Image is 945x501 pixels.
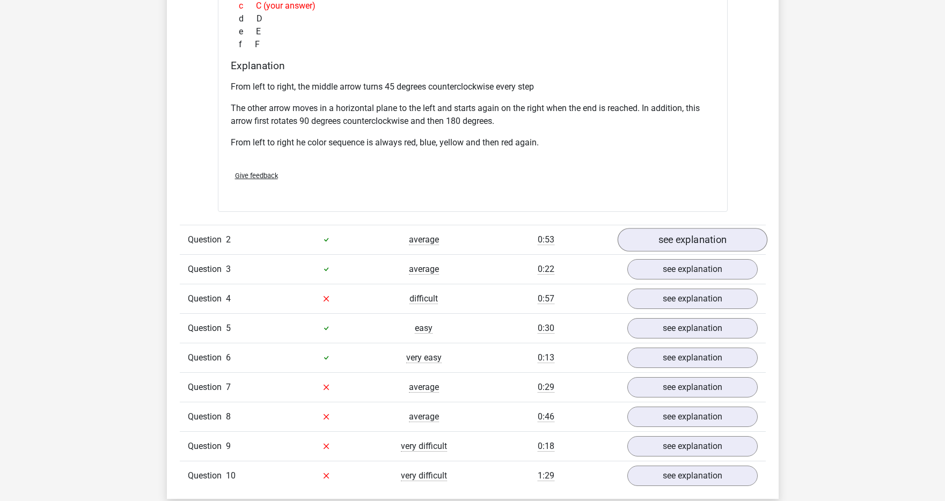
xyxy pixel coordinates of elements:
span: Question [188,469,226,482]
span: Question [188,292,226,305]
div: F [231,38,715,51]
a: see explanation [627,407,758,427]
span: very difficult [401,470,447,481]
h4: Explanation [231,60,715,72]
span: 0:29 [538,382,554,393]
a: see explanation [627,466,758,486]
span: 9 [226,441,231,451]
span: 0:53 [538,234,554,245]
span: 7 [226,382,231,392]
a: see explanation [627,377,758,397]
a: see explanation [617,228,767,252]
span: 0:30 [538,323,554,334]
span: 0:13 [538,352,554,363]
span: average [409,411,439,422]
div: E [231,25,715,38]
span: 5 [226,323,231,333]
span: Question [188,381,226,394]
span: 10 [226,470,236,481]
a: see explanation [627,259,758,279]
span: 4 [226,293,231,304]
span: 0:57 [538,293,554,304]
span: Question [188,322,226,335]
span: Question [188,351,226,364]
a: see explanation [627,289,758,309]
p: From left to right he color sequence is always red, blue, yellow and then red again. [231,136,715,149]
a: see explanation [627,436,758,456]
span: 1:29 [538,470,554,481]
span: 0:18 [538,441,554,452]
span: easy [415,323,433,334]
a: see explanation [627,348,758,368]
span: f [239,38,255,51]
span: 2 [226,234,231,245]
span: Question [188,233,226,246]
span: Give feedback [235,172,278,180]
span: very difficult [401,441,447,452]
span: very easy [406,352,442,363]
span: Question [188,263,226,276]
span: 8 [226,411,231,422]
span: difficult [409,293,438,304]
span: e [239,25,256,38]
span: Question [188,410,226,423]
span: average [409,234,439,245]
p: The other arrow moves in a horizontal plane to the left and starts again on the right when the en... [231,102,715,128]
a: see explanation [627,318,758,338]
span: average [409,264,439,275]
span: 0:46 [538,411,554,422]
span: 6 [226,352,231,363]
span: 0:22 [538,264,554,275]
span: 3 [226,264,231,274]
div: D [231,12,715,25]
span: d [239,12,257,25]
span: Question [188,440,226,453]
p: From left to right, the middle arrow turns 45 degrees counterclockwise every step [231,80,715,93]
span: average [409,382,439,393]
